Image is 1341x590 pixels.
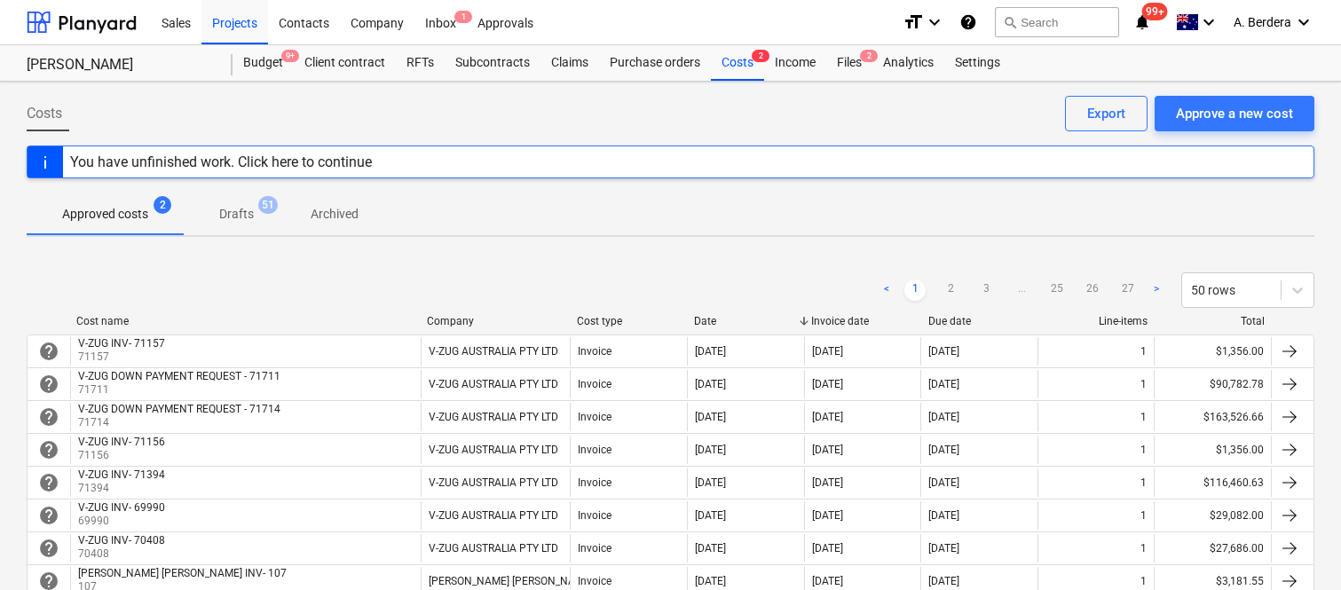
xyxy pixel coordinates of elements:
[944,45,1011,81] a: Settings
[1045,315,1148,327] div: Line-items
[1133,12,1151,33] i: notifications
[695,378,726,390] div: [DATE]
[1154,436,1271,464] div: $1,356.00
[38,406,59,428] span: help
[1154,501,1271,530] div: $29,082.00
[578,345,611,358] div: Invoice
[872,45,944,81] a: Analytics
[578,509,611,522] div: Invoice
[812,542,843,555] div: [DATE]
[940,279,961,301] a: Page 2
[427,315,563,327] div: Company
[454,11,472,23] span: 1
[928,542,959,555] div: [DATE]
[1087,102,1125,125] div: Export
[1140,476,1147,489] div: 1
[258,196,278,214] span: 51
[38,538,59,559] div: Invoice is waiting for an approval
[78,448,169,463] p: 71156
[233,45,294,81] a: Budget9+
[928,345,959,358] div: [DATE]
[78,350,169,365] p: 71157
[695,575,726,587] div: [DATE]
[928,411,959,423] div: [DATE]
[928,509,959,522] div: [DATE]
[904,279,926,301] a: Page 1 is your current page
[429,444,558,456] div: V-ZUG AUSTRALIA PTY LTD
[695,345,726,358] div: [DATE]
[975,279,997,301] a: Page 3
[811,315,914,327] div: Invoice date
[38,374,59,395] div: Invoice is waiting for an approval
[1154,534,1271,562] div: $27,686.00
[812,411,843,423] div: [DATE]
[1154,403,1271,431] div: $163,526.66
[1140,378,1147,390] div: 1
[812,509,843,522] div: [DATE]
[396,45,445,81] a: RFTs
[876,279,897,301] a: Previous page
[1198,12,1219,33] i: keyboard_arrow_down
[78,436,165,448] div: V-ZUG INV- 71156
[540,45,599,81] a: Claims
[928,378,959,390] div: [DATE]
[38,538,59,559] span: help
[70,153,372,170] div: You have unfinished work. Click here to continue
[429,345,558,358] div: V-ZUG AUSTRALIA PTY LTD
[578,411,611,423] div: Invoice
[812,575,843,587] div: [DATE]
[38,439,59,460] span: help
[695,542,726,555] div: [DATE]
[78,534,165,547] div: V-ZUG INV- 70408
[1140,509,1147,522] div: 1
[1234,15,1291,29] span: A. Berdera
[1154,370,1271,398] div: $90,782.78
[924,12,945,33] i: keyboard_arrow_down
[928,444,959,456] div: [DATE]
[445,45,540,81] div: Subcontracts
[1252,505,1341,590] iframe: Chat Widget
[78,415,284,430] p: 71714
[1003,15,1017,29] span: search
[1011,279,1032,301] span: ...
[1140,345,1147,358] div: 1
[38,505,59,526] div: Invoice is waiting for an approval
[695,476,726,489] div: [DATE]
[1065,96,1148,131] button: Export
[599,45,711,81] a: Purchase orders
[429,378,558,390] div: V-ZUG AUSTRALIA PTY LTD
[78,567,287,579] div: [PERSON_NAME] [PERSON_NAME] INV- 107
[78,514,169,529] p: 69990
[78,468,165,481] div: V-ZUG INV- 71394
[78,403,280,415] div: V-ZUG DOWN PAYMENT REQUEST - 71714
[281,50,299,62] span: 9+
[764,45,826,81] div: Income
[38,472,59,493] div: Invoice is waiting for an approval
[38,341,59,362] span: help
[78,501,165,514] div: V-ZUG INV- 69990
[577,315,680,327] div: Cost type
[78,337,165,350] div: V-ZUG INV- 71157
[1140,575,1147,587] div: 1
[429,542,558,555] div: V-ZUG AUSTRALIA PTY LTD
[578,476,611,489] div: Invoice
[1142,3,1168,20] span: 99+
[812,345,843,358] div: [DATE]
[826,45,872,81] div: Files
[1140,411,1147,423] div: 1
[711,45,764,81] a: Costs2
[38,341,59,362] div: Invoice is waiting for an approval
[62,205,148,224] p: Approved costs
[294,45,396,81] a: Client contract
[928,476,959,489] div: [DATE]
[903,12,924,33] i: format_size
[38,406,59,428] div: Invoice is waiting for an approval
[154,196,171,214] span: 2
[429,575,593,587] div: [PERSON_NAME] [PERSON_NAME]
[1155,96,1314,131] button: Approve a new cost
[1117,279,1139,301] a: Page 27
